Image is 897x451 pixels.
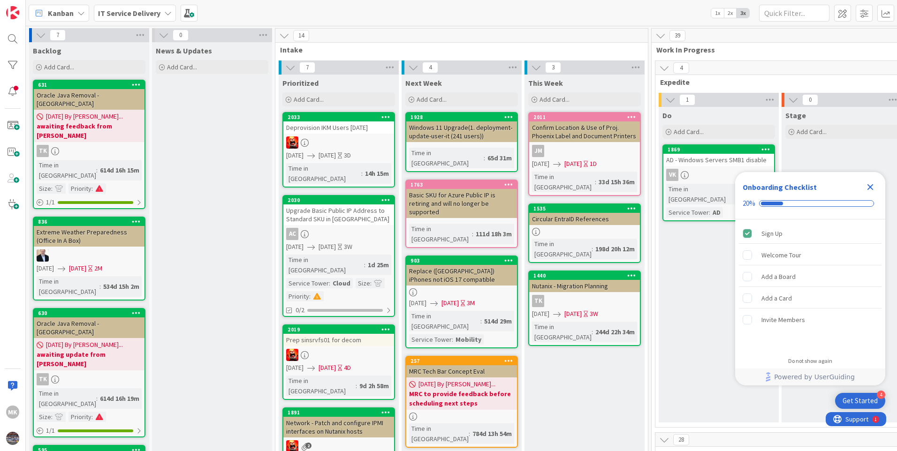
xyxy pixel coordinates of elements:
b: awaiting feedback from [PERSON_NAME] [37,121,142,140]
div: VK [666,169,678,181]
div: 1/1 [34,196,144,208]
div: Time in [GEOGRAPHIC_DATA] [286,376,356,396]
span: Stage [785,111,806,120]
div: TK [34,145,144,157]
div: 836 [38,218,144,225]
div: Sign Up is complete. [739,223,882,244]
span: Add Card... [674,128,704,136]
span: 4 [422,62,438,73]
div: Sign Up [761,228,783,239]
span: Next Week [405,78,442,88]
div: 836Extreme Weather Preparedness (Office In A Box) [34,218,144,247]
span: 1 / 1 [46,426,55,436]
div: VK [663,169,774,181]
span: Backlog [33,46,61,55]
span: 14 [293,30,309,41]
img: VN [286,349,298,361]
img: Visit kanbanzone.com [6,6,19,19]
div: 836 [34,218,144,226]
div: 2011 [533,114,640,120]
div: Oracle Java Removal - [GEOGRAPHIC_DATA] [34,317,144,338]
a: 1928Windows 11 Upgrade(1. deployment-update-user-it (241 users))Time in [GEOGRAPHIC_DATA]:65d 31m [405,112,518,172]
div: AC [283,228,394,240]
a: 2019Prep sinsrvfs01 for decomVN[DATE][DATE]4DTime in [GEOGRAPHIC_DATA]:9d 2h 58m [282,324,395,400]
span: 2x [724,8,737,18]
div: 2033 [283,113,394,121]
div: 1D [590,159,597,169]
div: Time in [GEOGRAPHIC_DATA] [666,184,741,204]
span: [DATE] [564,309,582,319]
div: 1928Windows 11 Upgrade(1. deployment-update-user-it (241 users)) [406,113,517,142]
div: TK [532,295,544,307]
span: Add Card... [797,128,827,136]
span: [DATE] By [PERSON_NAME]... [46,112,123,121]
div: Get Started [843,396,878,406]
div: 784d 13h 54m [470,428,514,439]
span: 28 [673,434,689,445]
div: 2M [94,263,102,273]
span: Prioritized [282,78,319,88]
img: VN [286,136,298,149]
span: : [480,316,482,326]
span: [DATE] [319,363,336,373]
div: 2033Deprovision IKM Users [DATE] [283,113,394,134]
div: 1535 [533,205,640,212]
span: [DATE] [319,150,336,160]
img: avatar [6,432,19,445]
div: Time in [GEOGRAPHIC_DATA] [286,255,364,275]
div: Time in [GEOGRAPHIC_DATA] [532,239,592,259]
span: : [309,291,311,301]
div: 631Oracle Java Removal - [GEOGRAPHIC_DATA] [34,81,144,110]
div: Time in [GEOGRAPHIC_DATA] [409,423,469,444]
div: Time in [GEOGRAPHIC_DATA] [37,276,99,297]
div: 534d 15h 2m [101,281,142,292]
a: 1535Circular EntraID ReferencesTime in [GEOGRAPHIC_DATA]:198d 20h 12m [528,203,641,263]
div: Service Tower [409,334,452,345]
span: News & Updates [156,46,212,55]
div: 3W [590,309,598,319]
div: 514d 29m [482,316,514,326]
b: IT Service Delivery [98,8,160,18]
input: Quick Filter... [759,5,829,22]
div: Time in [GEOGRAPHIC_DATA] [286,163,361,184]
a: 2011Confirm Location & Use of Proj. Phoenix Label and Document PrintersJM[DATE][DATE]1DTime in [G... [528,112,641,196]
div: 1869 [668,146,774,153]
div: TK [37,145,49,157]
div: 1440 [529,271,640,280]
div: 1928 [406,113,517,121]
span: : [592,244,593,254]
div: 20% [743,199,755,208]
span: Intake [280,45,636,54]
div: 244d 22h 34m [593,327,637,337]
span: : [592,327,593,337]
div: 1 [49,4,51,11]
div: Priority [68,412,91,422]
span: : [472,229,473,239]
div: 1535 [529,204,640,213]
a: 1869AD - Windows Servers SMB1 disableVKTime in [GEOGRAPHIC_DATA]:66d 19mService Tower:AD [662,144,775,221]
div: Time in [GEOGRAPHIC_DATA] [409,311,480,331]
div: MK [6,406,19,419]
div: 614d 16h 15m [98,165,142,175]
a: 257MRC Tech Bar Concept Eval[DATE] By [PERSON_NAME]...MRC to provide feedback before scheduling n... [405,356,518,448]
div: VN [283,349,394,361]
div: Welcome Tour [761,249,801,261]
span: 2 [305,443,312,449]
div: 2033 [288,114,394,120]
div: 2030 [288,197,394,203]
div: Time in [GEOGRAPHIC_DATA] [532,172,595,192]
a: 836Extreme Weather Preparedness (Office In A Box)HO[DATE][DATE]2MTime in [GEOGRAPHIC_DATA]:534d 1... [33,217,145,301]
div: 1763 [410,181,517,188]
div: Nutanix - Migration Planning [529,280,640,292]
div: Size [37,183,51,194]
span: : [595,177,596,187]
div: Open Get Started checklist, remaining modules: 4 [835,393,885,409]
span: Add Card... [540,95,570,104]
div: 903 [410,257,517,264]
div: Priority [68,183,91,194]
span: [DATE] [564,159,582,169]
div: Time in [GEOGRAPHIC_DATA] [409,224,472,244]
span: : [96,393,98,404]
a: 630Oracle Java Removal - [GEOGRAPHIC_DATA][DATE] By [PERSON_NAME]...awaiting update from [PERSON_... [33,308,145,437]
div: Checklist items [735,219,885,351]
